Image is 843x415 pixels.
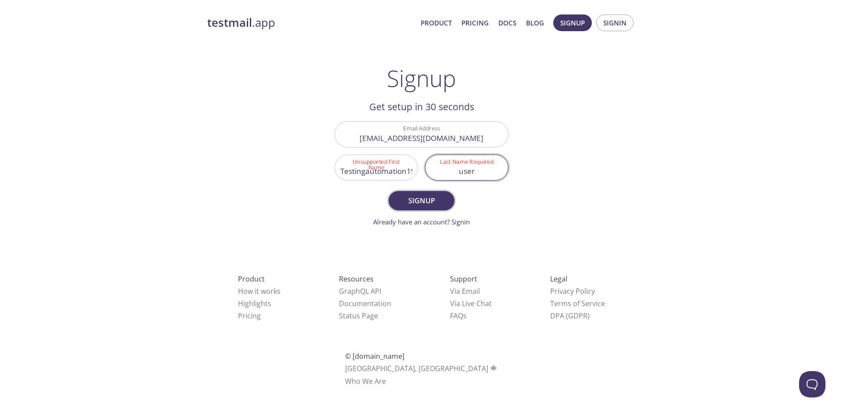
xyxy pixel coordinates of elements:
[238,311,261,321] a: Pricing
[450,299,492,308] a: Via Live Chat
[339,299,391,308] a: Documentation
[450,286,480,296] a: Via Email
[550,311,590,321] a: DPA (GDPR)
[526,17,544,29] a: Blog
[553,14,592,31] button: Signup
[389,191,454,210] button: Signup
[335,99,508,114] h2: Get setup in 30 seconds
[238,286,281,296] a: How it works
[238,299,271,308] a: Highlights
[498,17,516,29] a: Docs
[373,217,470,226] a: Already have an account? Signin
[450,311,467,321] a: FAQ
[339,274,374,284] span: Resources
[550,299,605,308] a: Terms of Service
[596,14,634,31] button: Signin
[207,15,414,30] a: testmail.app
[550,286,595,296] a: Privacy Policy
[421,17,452,29] a: Product
[398,195,445,207] span: Signup
[345,376,386,386] a: Who We Are
[339,286,381,296] a: GraphQL API
[207,15,252,30] strong: testmail
[339,311,378,321] a: Status Page
[550,274,567,284] span: Legal
[560,17,585,29] span: Signup
[345,351,404,361] span: © [DOMAIN_NAME]
[238,274,265,284] span: Product
[461,17,489,29] a: Pricing
[603,17,627,29] span: Signin
[387,65,456,91] h1: Signup
[450,274,477,284] span: Support
[799,371,825,397] iframe: Help Scout Beacon - Open
[345,364,498,373] span: [GEOGRAPHIC_DATA], [GEOGRAPHIC_DATA]
[463,311,467,321] span: s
